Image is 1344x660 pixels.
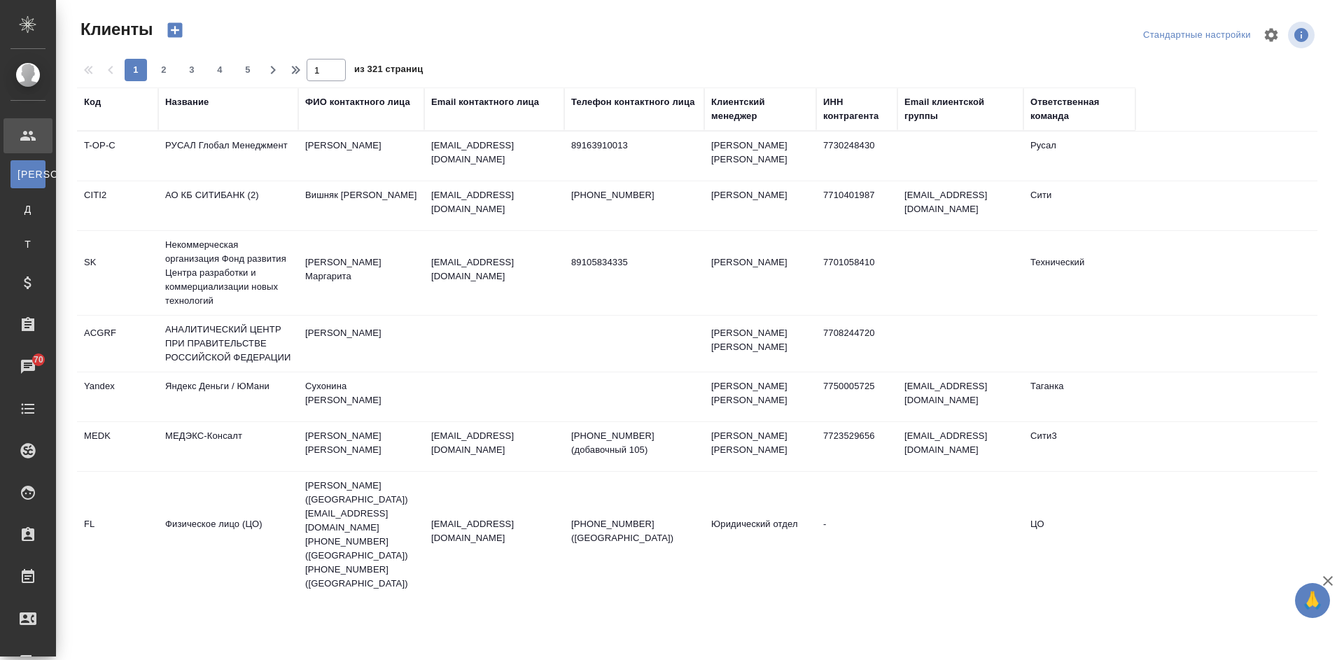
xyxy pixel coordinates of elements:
p: [EMAIL_ADDRESS][DOMAIN_NAME] [431,255,557,283]
td: 7730248430 [816,132,897,181]
div: Название [165,95,209,109]
td: АНАЛИТИЧЕСКИЙ ЦЕНТР ПРИ ПРАВИТЕЛЬСТВЕ РОССИЙСКОЙ ФЕДЕРАЦИИ [158,316,298,372]
span: 4 [209,63,231,77]
td: Вишняк [PERSON_NAME] [298,181,424,230]
a: Т [10,230,45,258]
div: Телефон контактного лица [571,95,695,109]
p: [EMAIL_ADDRESS][DOMAIN_NAME] [431,139,557,167]
p: [PHONE_NUMBER] (добавочный 105) [571,429,697,457]
span: из 321 страниц [354,61,423,81]
td: [EMAIL_ADDRESS][DOMAIN_NAME] [897,181,1023,230]
td: Некоммерческая организация Фонд развития Центра разработки и коммерциализации новых технологий [158,231,298,315]
td: 7701058410 [816,248,897,297]
td: АО КБ СИТИБАНК (2) [158,181,298,230]
td: Яндекс Деньги / ЮМани [158,372,298,421]
div: Код [84,95,101,109]
span: Настроить таблицу [1254,18,1288,52]
td: [PERSON_NAME] [PERSON_NAME] [704,422,816,471]
div: split button [1140,24,1254,46]
td: [PERSON_NAME] [298,319,424,368]
p: [EMAIL_ADDRESS][DOMAIN_NAME] [431,188,557,216]
td: 7710401987 [816,181,897,230]
div: Email контактного лица [431,95,539,109]
td: MEDK [77,422,158,471]
td: CITI2 [77,181,158,230]
td: МЕДЭКС-Консалт [158,422,298,471]
td: [PERSON_NAME] [PERSON_NAME] [704,372,816,421]
td: 7708244720 [816,319,897,368]
td: Русал [1023,132,1135,181]
button: 5 [237,59,259,81]
span: Посмотреть информацию [1288,22,1317,48]
td: - [816,510,897,559]
p: [PHONE_NUMBER] [571,188,697,202]
td: [PERSON_NAME] ([GEOGRAPHIC_DATA]) [EMAIL_ADDRESS][DOMAIN_NAME] [PHONE_NUMBER] ([GEOGRAPHIC_DATA])... [298,472,424,598]
td: 7750005725 [816,372,897,421]
p: 89105834335 [571,255,697,269]
td: Сити3 [1023,422,1135,471]
td: Физическое лицо (ЦО) [158,510,298,559]
td: Yandex [77,372,158,421]
td: РУСАЛ Глобал Менеджмент [158,132,298,181]
p: [EMAIL_ADDRESS][DOMAIN_NAME] [431,517,557,545]
td: [PERSON_NAME] [PERSON_NAME] [704,319,816,368]
td: Сити [1023,181,1135,230]
span: 70 [25,353,52,367]
span: 5 [237,63,259,77]
div: Email клиентской группы [904,95,1016,123]
a: [PERSON_NAME] [10,160,45,188]
span: 2 [153,63,175,77]
td: [EMAIL_ADDRESS][DOMAIN_NAME] [897,422,1023,471]
button: 2 [153,59,175,81]
a: Д [10,195,45,223]
div: Ответственная команда [1030,95,1128,123]
span: 3 [181,63,203,77]
span: 🙏 [1301,586,1324,615]
td: Сухонина [PERSON_NAME] [298,372,424,421]
td: ACGRF [77,319,158,368]
td: [PERSON_NAME] [704,181,816,230]
div: ИНН контрагента [823,95,890,123]
button: Создать [158,18,192,42]
span: Д [17,202,38,216]
td: ЦО [1023,510,1135,559]
div: ФИО контактного лица [305,95,410,109]
td: [PERSON_NAME] Маргарита [298,248,424,297]
td: Технический [1023,248,1135,297]
button: 🙏 [1295,583,1330,618]
a: 70 [3,349,52,384]
td: [PERSON_NAME] [704,248,816,297]
td: Юридический отдел [704,510,816,559]
button: 4 [209,59,231,81]
td: T-OP-C [77,132,158,181]
td: [PERSON_NAME] [298,132,424,181]
td: 7723529656 [816,422,897,471]
span: [PERSON_NAME] [17,167,38,181]
td: [EMAIL_ADDRESS][DOMAIN_NAME] [897,372,1023,421]
p: 89163910013 [571,139,697,153]
td: [PERSON_NAME] [PERSON_NAME] [704,132,816,181]
td: Таганка [1023,372,1135,421]
span: Клиенты [77,18,153,41]
td: SK [77,248,158,297]
p: [PHONE_NUMBER] ([GEOGRAPHIC_DATA]) [571,517,697,545]
button: 3 [181,59,203,81]
span: Т [17,237,38,251]
p: [EMAIL_ADDRESS][DOMAIN_NAME] [431,429,557,457]
td: [PERSON_NAME] [PERSON_NAME] [298,422,424,471]
div: Клиентский менеджер [711,95,809,123]
td: FL [77,510,158,559]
